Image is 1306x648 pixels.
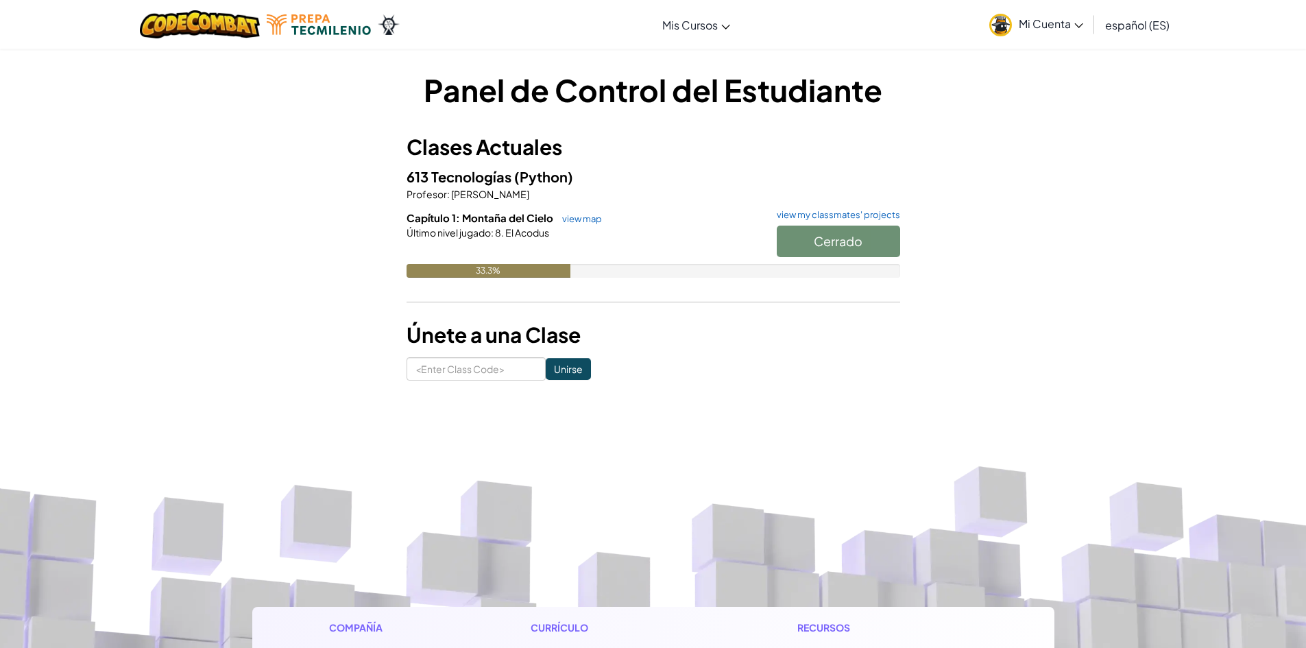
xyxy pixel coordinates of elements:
[407,320,900,350] h3: Únete a una Clase
[491,226,494,239] span: :
[1019,16,1083,31] span: Mi Cuenta
[329,621,444,635] h1: Compañía
[407,69,900,111] h1: Panel de Control del Estudiante
[1105,18,1170,32] span: español (ES)
[797,621,978,635] h1: Recursos
[407,357,546,381] input: <Enter Class Code>
[531,621,711,635] h1: Currículo
[662,18,718,32] span: Mis Cursos
[546,358,591,380] input: Unirse
[450,188,529,200] span: [PERSON_NAME]
[770,211,900,219] a: view my classmates' projects
[407,168,514,185] span: 613 Tecnologías
[514,168,573,185] span: (Python)
[555,213,602,224] a: view map
[1098,6,1176,43] a: español (ES)
[407,211,555,224] span: Capítulo 1: Montaña del Cielo
[504,226,549,239] span: El Acodus
[982,3,1090,46] a: Mi Cuenta
[407,226,491,239] span: Último nivel jugado
[407,264,571,278] div: 33.3%
[378,14,400,35] img: Ozaria
[407,188,447,200] span: Profesor
[989,14,1012,36] img: avatar
[655,6,737,43] a: Mis Cursos
[140,10,260,38] img: CodeCombat logo
[407,132,900,163] h3: Clases Actuales
[447,188,450,200] span: :
[494,226,504,239] span: 8.
[267,14,371,35] img: Tecmilenio logo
